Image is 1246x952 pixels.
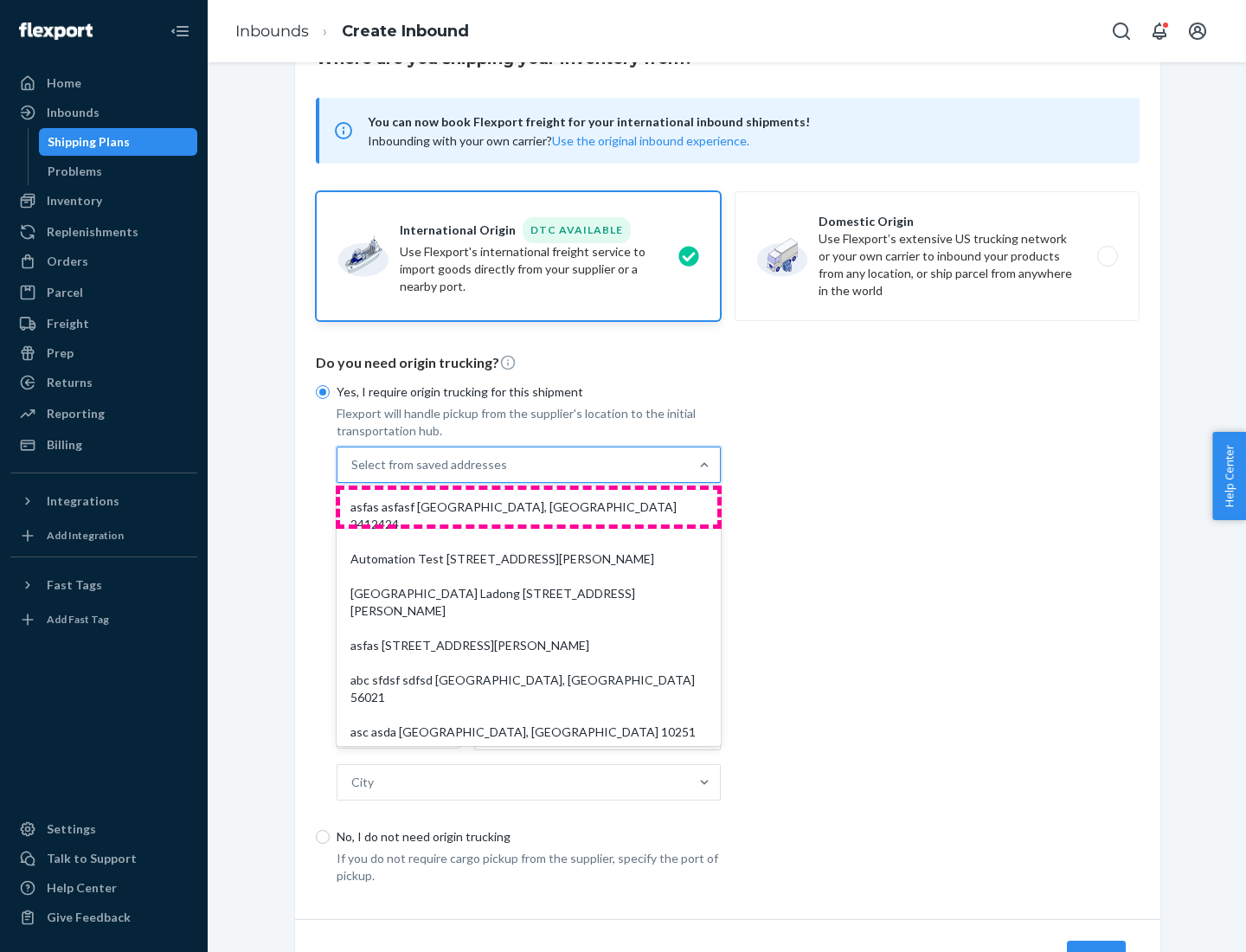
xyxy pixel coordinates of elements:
button: Open notifications [1142,14,1177,48]
div: asfas asfasf [GEOGRAPHIC_DATA], [GEOGRAPHIC_DATA] 2412424 [340,490,717,542]
a: Orders [10,248,197,275]
span: Inbounding with your own carrier? [368,133,749,148]
div: Fast Tags [47,576,102,594]
a: Inbounds [235,22,309,41]
div: Inventory [47,192,102,209]
input: No, I do not need origin trucking [316,830,330,844]
div: Parcel [47,284,83,301]
button: Open account menu [1180,14,1215,48]
p: Do you need origin trucking? [316,353,1140,373]
a: Inbounds [10,99,197,126]
input: Yes, I require origin trucking for this shipment [316,385,330,399]
div: Give Feedback [47,909,131,926]
p: Yes, I require origin trucking for this shipment [337,383,721,401]
div: Add Integration [47,528,124,543]
a: Billing [10,431,197,459]
a: Freight [10,310,197,338]
span: You can now book Flexport freight for your international inbound shipments! [368,112,1119,132]
div: Settings [47,820,96,838]
a: Settings [10,815,197,843]
a: Help Center [10,874,197,902]
a: Talk to Support [10,845,197,872]
img: Flexport logo [19,23,93,40]
a: Add Fast Tag [10,606,197,634]
div: Add Fast Tag [47,612,109,627]
div: asc asda [GEOGRAPHIC_DATA], [GEOGRAPHIC_DATA] 10251 [340,715,717,749]
a: Parcel [10,279,197,306]
button: Help Center [1212,432,1246,520]
div: Replenishments [47,223,138,241]
div: Home [47,74,81,92]
div: Returns [47,374,93,391]
div: abc sfdsf sdfsd [GEOGRAPHIC_DATA], [GEOGRAPHIC_DATA] 56021 [340,663,717,715]
p: No, I do not need origin trucking [337,828,721,846]
a: Replenishments [10,218,197,246]
div: Talk to Support [47,850,137,867]
div: Billing [47,436,82,453]
a: Shipping Plans [39,128,198,156]
div: Reporting [47,405,105,422]
div: Prep [47,344,74,362]
a: Prep [10,339,197,367]
div: Help Center [47,879,117,897]
a: Home [10,69,197,97]
div: Automation Test [STREET_ADDRESS][PERSON_NAME] [340,542,717,576]
button: Fast Tags [10,571,197,599]
p: If you do not require cargo pickup from the supplier, specify the port of pickup. [337,850,721,884]
div: Orders [47,253,88,270]
div: Inbounds [47,104,100,121]
div: Shipping Plans [48,133,130,151]
a: Returns [10,369,197,396]
a: Reporting [10,400,197,428]
div: City [351,774,374,791]
div: Problems [48,163,102,180]
a: Create Inbound [342,22,469,41]
a: Add Integration [10,522,197,550]
a: Problems [39,158,198,185]
div: Select from saved addresses [351,456,507,473]
button: Integrations [10,487,197,515]
div: Integrations [47,492,119,510]
div: asfas [STREET_ADDRESS][PERSON_NAME] [340,628,717,663]
ol: breadcrumbs [222,6,483,57]
p: Flexport will handle pickup from the supplier's location to the initial transportation hub. [337,405,721,440]
div: Freight [47,315,89,332]
button: Use the original inbound experience. [552,132,749,150]
button: Close Navigation [163,14,197,48]
button: Give Feedback [10,904,197,931]
button: Open Search Box [1104,14,1139,48]
div: [GEOGRAPHIC_DATA] Ladong [STREET_ADDRESS][PERSON_NAME] [340,576,717,628]
a: Inventory [10,187,197,215]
